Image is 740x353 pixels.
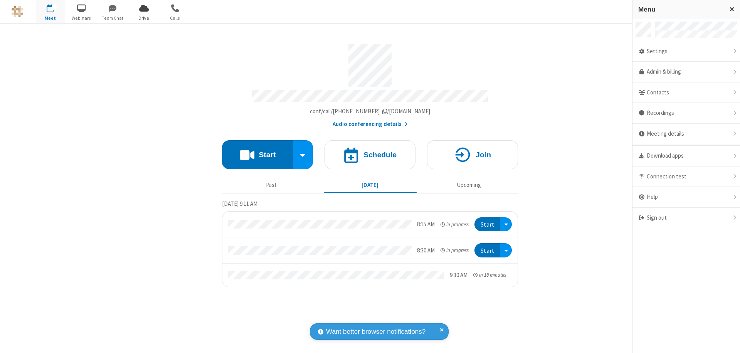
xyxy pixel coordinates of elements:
[326,327,425,337] span: Want better browser notifications?
[324,178,417,192] button: [DATE]
[632,103,740,124] div: Recordings
[441,247,469,254] em: in progress
[222,200,257,207] span: [DATE] 9:11 AM
[310,108,431,115] span: Copy my meeting room link
[222,199,518,287] section: Today's Meetings
[474,217,500,232] button: Start
[632,62,740,82] a: Admin & billing
[721,333,734,348] iframe: Chat
[441,221,469,228] em: in progress
[422,178,515,192] button: Upcoming
[450,271,468,280] div: 9:30 AM
[427,140,518,169] button: Join
[363,151,397,158] h4: Schedule
[500,217,512,232] div: Open menu
[638,6,723,13] h3: Menu
[632,208,740,228] div: Sign out
[325,140,415,169] button: Schedule
[632,41,740,62] div: Settings
[52,4,57,10] div: 2
[632,146,740,166] div: Download apps
[225,178,318,192] button: Past
[36,15,65,22] span: Meet
[222,38,518,129] section: Account details
[479,272,506,278] span: in 18 minutes
[474,243,500,257] button: Start
[161,15,190,22] span: Calls
[417,220,435,229] div: 8:15 AM
[310,107,431,116] button: Copy my meeting room linkCopy my meeting room link
[500,243,512,257] div: Open menu
[417,246,435,255] div: 8:30 AM
[222,140,293,169] button: Start
[129,15,158,22] span: Drive
[259,151,276,158] h4: Start
[632,124,740,145] div: Meeting details
[12,6,23,17] img: QA Selenium DO NOT DELETE OR CHANGE
[293,140,313,169] div: Start conference options
[476,151,491,158] h4: Join
[632,82,740,103] div: Contacts
[632,187,740,208] div: Help
[67,15,96,22] span: Webinars
[632,166,740,187] div: Connection test
[333,120,408,129] button: Audio conferencing details
[98,15,127,22] span: Team Chat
